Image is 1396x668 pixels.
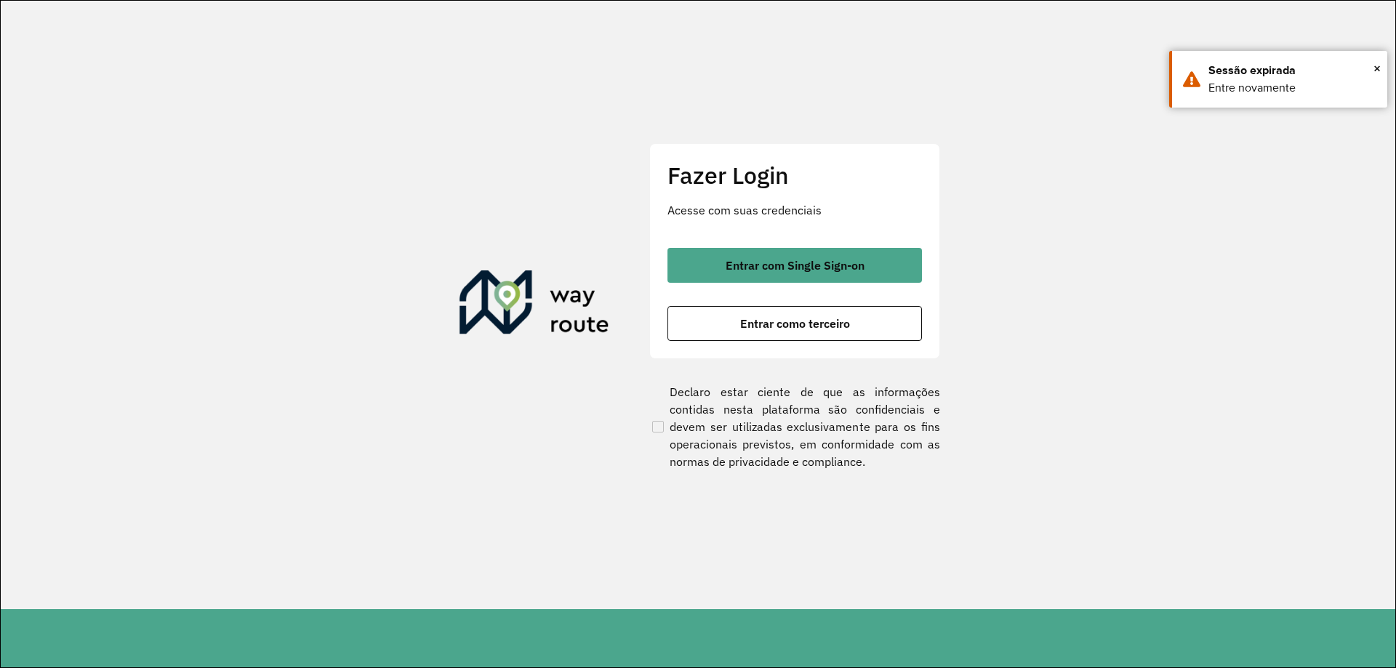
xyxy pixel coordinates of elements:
div: Entre novamente [1208,79,1376,97]
button: button [667,306,922,341]
p: Acesse com suas credenciais [667,201,922,219]
span: Entrar como terceiro [740,318,850,329]
button: button [667,248,922,283]
img: Roteirizador AmbevTech [460,270,609,340]
div: Sessão expirada [1208,62,1376,79]
span: × [1373,57,1381,79]
span: Entrar com Single Sign-on [726,259,865,271]
button: Close [1373,57,1381,79]
label: Declaro estar ciente de que as informações contidas nesta plataforma são confidenciais e devem se... [649,383,940,470]
h2: Fazer Login [667,161,922,189]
